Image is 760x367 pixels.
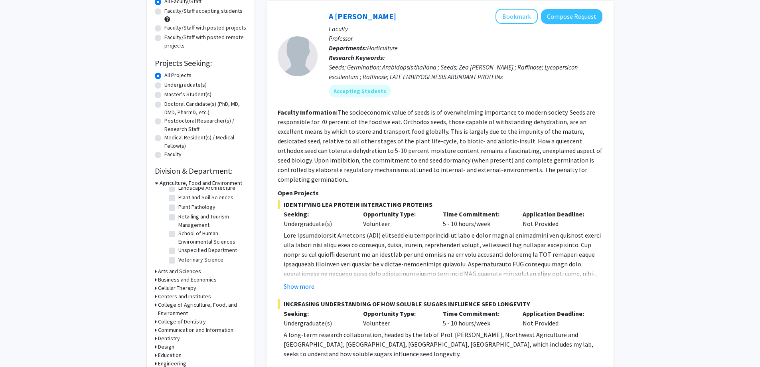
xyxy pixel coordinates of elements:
div: Undergraduate(s) [284,318,351,328]
label: Landscape Architecture [178,184,235,192]
label: Faculty [164,150,182,159]
h3: College of Agriculture, Food, and Environment [158,301,247,317]
div: 5 - 10 hours/week [437,209,517,228]
div: 5 - 10 hours/week [437,309,517,328]
label: Veterinary Science [178,256,223,264]
button: Compose Request to A Downie [541,9,602,24]
p: Professor [329,34,602,43]
h3: Communication and Information [158,326,233,334]
label: Unspecified Department [178,246,237,254]
button: Add A Downie to Bookmarks [495,9,538,24]
div: Not Provided [517,309,596,328]
p: Open Projects [278,188,602,198]
label: Doctoral Candidate(s) (PhD, MD, DMD, PharmD, etc.) [164,100,247,117]
b: Research Keywords: [329,54,385,61]
label: Faculty/Staff with posted remote projects [164,33,247,50]
span: IDENTIFYING LEA PROTEIN INTERACTING PROTEINS [278,200,602,209]
a: A [PERSON_NAME] [329,11,396,21]
p: Opportunity Type: [363,309,431,318]
label: Master's Student(s) [164,90,211,99]
h3: Agriculture, Food and Environment [160,179,242,187]
p: Faculty [329,24,602,34]
label: All Projects [164,71,191,79]
label: School of Human Environmental Sciences [178,229,245,246]
h3: Education [158,351,182,359]
p: Application Deadline: [523,309,590,318]
p: Seeking: [284,309,351,318]
label: Retailing and Tourism Management [178,212,245,229]
p: Application Deadline: [523,209,590,219]
h3: College of Dentistry [158,317,206,326]
h3: Cellular Therapy [158,284,196,292]
b: Departments: [329,44,367,52]
div: Not Provided [517,209,596,228]
h3: Arts and Sciences [158,267,201,276]
label: Postdoctoral Researcher(s) / Research Staff [164,117,247,133]
span: Horticulture [367,44,398,52]
p: Time Commitment: [443,209,511,219]
h3: Centers and Institutes [158,292,211,301]
label: Faculty/Staff with posted projects [164,24,246,32]
span: A long-term research collaboration, headed by the lab of Prof. [PERSON_NAME], Northwest Agricultu... [284,331,593,358]
label: Medical Resident(s) / Medical Fellow(s) [164,133,247,150]
fg-read-more: The socioeconomic value of seeds is of overwhelming importance to modern society. Seeds are respo... [278,108,602,183]
div: Undergraduate(s) [284,219,351,228]
label: Faculty/Staff accepting students [164,7,243,15]
iframe: Chat [6,331,34,361]
span: INCREASING UNDERSTANDING OF HOW SOLUBLE SUGARS INFLUENCE SEED LONGEVITY [278,299,602,309]
p: Opportunity Type: [363,209,431,219]
div: Volunteer [357,309,437,328]
label: Plant and Soil Sciences [178,193,233,202]
mat-chip: Accepting Students [329,85,391,97]
div: Seeds; Germination; Arabidopsis thaliana ; Seeds; Zea [PERSON_NAME] ; Raffinose; Lycopersicon esc... [329,62,602,81]
h2: Projects Seeking: [155,58,247,68]
h3: Business and Economics [158,276,217,284]
button: Show more [284,282,314,291]
p: Seeking: [284,209,351,219]
b: Faculty Information: [278,108,338,116]
label: Undergraduate(s) [164,81,207,89]
div: Volunteer [357,209,437,228]
h3: Dentistry [158,334,180,343]
h2: Division & Department: [155,166,247,176]
p: Time Commitment: [443,309,511,318]
h3: Design [158,343,174,351]
label: Plant Pathology [178,203,215,211]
